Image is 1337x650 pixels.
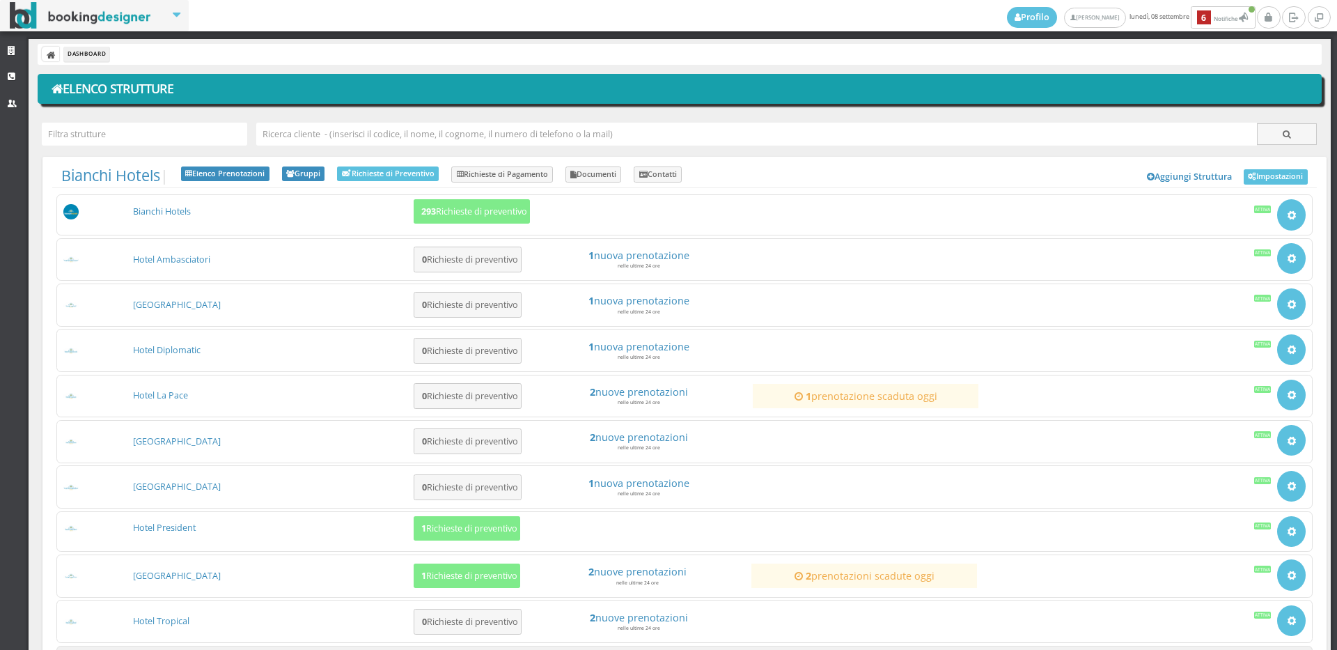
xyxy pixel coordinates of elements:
[61,165,160,185] a: Bianchi Hotels
[282,167,325,182] a: Gruppi
[1254,341,1272,348] div: Attiva
[337,167,439,181] a: Richieste di Preventivo
[414,383,522,409] button: 0Richieste di preventivo
[61,167,169,185] span: |
[133,570,221,582] a: [GEOGRAPHIC_DATA]
[133,615,189,627] a: Hotel Tropical
[1007,6,1257,29] span: lunedì, 08 settembre
[1254,523,1272,529] div: Attiva
[417,571,517,581] h5: Richieste di preventivo
[133,254,210,265] a: Hotel Ambasciatori
[418,617,518,627] h5: Richieste di preventivo
[133,435,221,447] a: [GEOGRAPHIC_DATA]
[588,249,594,262] strong: 1
[63,573,79,580] img: ea773b7e7d3611ed9c9d0608f5526cb6_max100.png
[414,247,522,272] button: 0Richieste di preventivo
[422,299,427,311] b: 0
[418,346,518,356] h5: Richieste di preventivo
[618,263,660,269] small: nelle ultime 24 ore
[588,294,594,307] strong: 1
[618,354,660,360] small: nelle ultime 24 ore
[1007,7,1057,28] a: Profilo
[1254,206,1272,212] div: Attiva
[63,525,79,532] img: da2a24d07d3611ed9c9d0608f5526cb6_max100.png
[531,566,744,578] h4: nuove prenotazioni
[531,566,744,578] a: 2nuove prenotazioni
[758,570,971,582] h4: prenotazioni scadute oggi
[1197,10,1211,25] b: 6
[421,523,426,534] b: 1
[618,444,660,451] small: nelle ultime 24 ore
[618,625,660,631] small: nelle ultime 24 ore
[618,309,660,315] small: nelle ultime 24 ore
[759,390,972,402] h4: prenotazione scaduta oggi
[133,481,221,493] a: [GEOGRAPHIC_DATA]
[133,389,188,401] a: Hotel La Pace
[1191,6,1256,29] button: 6Notifiche
[634,167,682,183] a: Contatti
[414,292,522,318] button: 0Richieste di preventivo
[133,206,191,217] a: Bianchi Hotels
[1254,431,1272,438] div: Attiva
[1244,169,1308,185] a: Impostazioni
[64,47,109,62] li: Dashboard
[532,612,745,624] h4: nuove prenotazioni
[565,167,622,183] a: Documenti
[532,341,745,353] a: 1nuova prenotazione
[63,484,79,490] img: d1a594307d3611ed9c9d0608f5526cb6_max100.png
[414,474,522,500] button: 0Richieste di preventivo
[532,431,745,443] h4: nuove prenotazioni
[532,341,745,353] h4: nuova prenotazione
[422,390,427,402] b: 0
[1254,566,1272,573] div: Attiva
[1254,249,1272,256] div: Attiva
[590,385,595,398] strong: 2
[133,299,221,311] a: [GEOGRAPHIC_DATA]
[417,206,527,217] h5: Richieste di preventivo
[42,123,247,146] input: Filtra strutture
[63,348,79,354] img: baa77dbb7d3611ed9c9d0608f5526cb6_max100.png
[414,516,520,541] button: 1Richieste di preventivo
[532,386,745,398] h4: nuove prenotazioni
[422,616,427,628] b: 0
[618,399,660,405] small: nelle ultime 24 ore
[133,522,196,534] a: Hotel President
[532,477,745,489] a: 1nuova prenotazione
[47,77,1313,101] h1: Elenco Strutture
[451,167,553,183] a: Richieste di Pagamento
[414,199,530,224] button: 293Richieste di preventivo
[588,340,594,353] strong: 1
[63,439,79,445] img: c99f326e7d3611ed9c9d0608f5526cb6_max100.png
[181,167,269,182] a: Elenco Prenotazioni
[616,580,659,586] small: nelle ultime 24 ore
[418,300,518,310] h5: Richieste di preventivo
[532,249,745,261] a: 1nuova prenotazione
[1254,612,1272,619] div: Attiva
[421,206,436,217] b: 293
[618,490,660,497] small: nelle ultime 24 ore
[256,123,1258,146] input: Ricerca cliente - (inserisci il codice, il nome, il cognome, il numero di telefono o la mail)
[414,609,522,635] button: 0Richieste di preventivo
[758,570,971,582] a: 2prenotazioni scadute oggi
[63,204,79,220] img: 56a3b5230dfa11eeb8a602419b1953d8_max100.png
[418,391,518,401] h5: Richieste di preventivo
[806,569,811,582] strong: 2
[418,254,518,265] h5: Richieste di preventivo
[63,302,79,309] img: b34dc2487d3611ed9c9d0608f5526cb6_max100.png
[1254,295,1272,302] div: Attiva
[414,338,522,364] button: 0Richieste di preventivo
[1140,167,1240,187] a: Aggiungi Struttura
[532,431,745,443] a: 2nuove prenotazioni
[63,393,79,399] img: c3084f9b7d3611ed9c9d0608f5526cb6_max100.png
[806,389,811,403] strong: 1
[1254,477,1272,484] div: Attiva
[421,570,426,582] b: 1
[532,612,745,624] a: 2nuove prenotazioni
[532,295,745,307] h4: nuova prenotazione
[422,435,427,447] b: 0
[590,431,595,444] strong: 2
[759,390,972,402] a: 1prenotazione scaduta oggi
[422,345,427,357] b: 0
[133,344,201,356] a: Hotel Diplomatic
[417,523,517,534] h5: Richieste di preventivo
